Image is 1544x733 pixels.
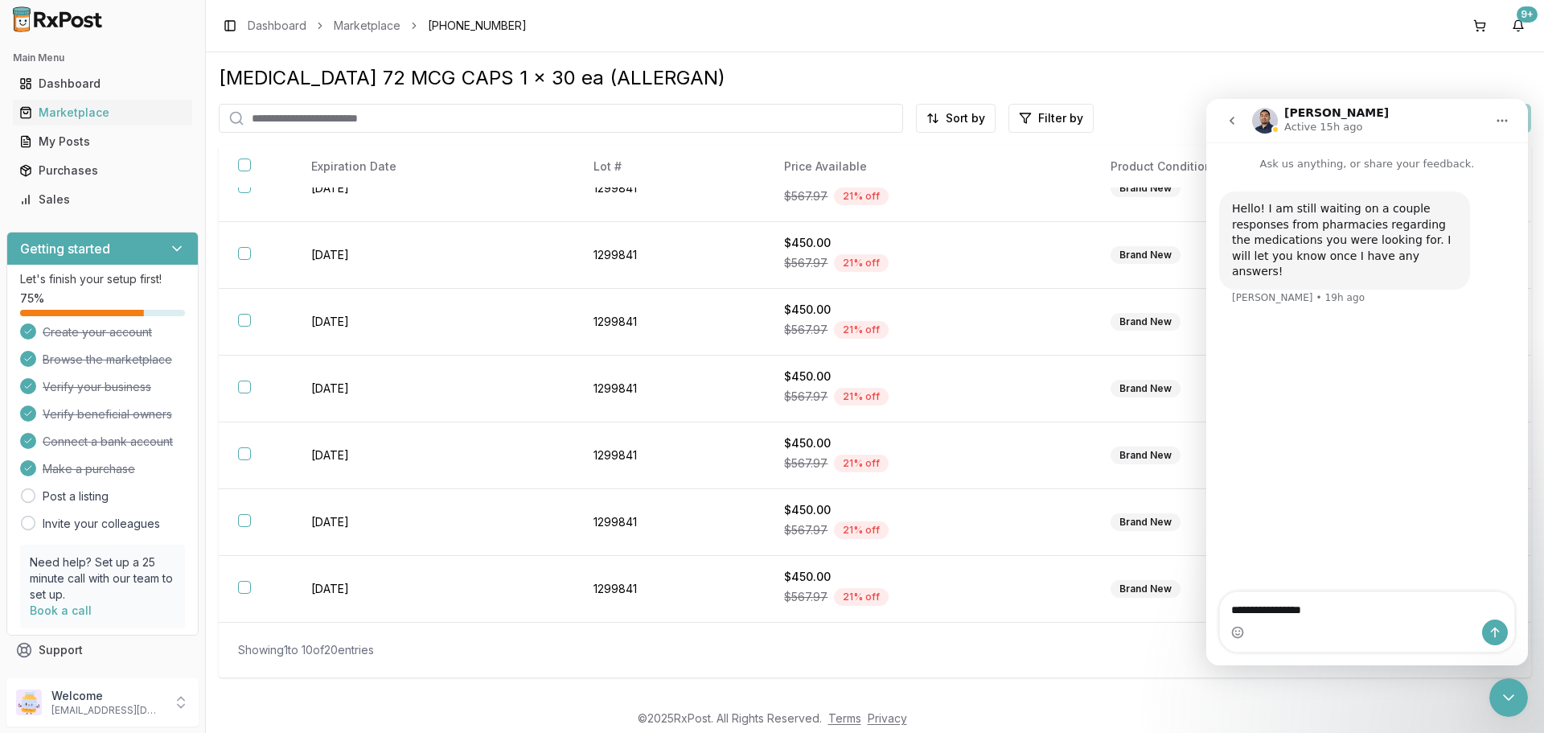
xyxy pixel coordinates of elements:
img: RxPost Logo [6,6,109,32]
div: $450.00 [784,302,1072,318]
div: Showing 1 to 10 of 20 entries [238,642,374,658]
span: Filter by [1038,110,1083,126]
a: Marketplace [334,18,400,34]
th: Price Available [765,146,1091,188]
span: Feedback [39,671,93,687]
button: Sales [6,187,199,212]
a: Post a listing [43,488,109,504]
td: 1299841 [574,155,765,222]
div: Brand New [1111,246,1181,264]
td: [DATE] [292,356,574,422]
td: 1299841 [574,222,765,289]
span: 75 % [20,290,44,307]
span: Make a purchase [43,461,135,477]
td: [DATE] [292,556,574,623]
span: Browse the marketplace [43,352,172,368]
td: [DATE] [292,422,574,489]
a: Dashboard [248,18,306,34]
div: 9+ [1517,6,1538,23]
h3: Getting started [20,239,110,258]
div: Brand New [1111,513,1181,531]
button: Sort by [916,104,996,133]
div: 21 % off [834,254,889,272]
div: [MEDICAL_DATA] 72 MCG CAPS 1 x 30 ea (ALLERGAN) [219,65,1531,91]
td: 1299841 [574,356,765,422]
div: 21 % off [834,455,889,472]
div: $450.00 [784,235,1072,251]
div: $450.00 [784,435,1072,451]
div: $450.00 [784,369,1072,385]
span: $567.97 [784,455,827,472]
button: 9+ [1505,13,1531,39]
td: [DATE] [292,222,574,289]
span: [PHONE_NUMBER] [428,18,527,34]
span: Create your account [43,324,152,340]
div: 21 % off [834,588,889,606]
iframe: Intercom live chat [1489,678,1528,717]
div: Purchases [19,163,186,179]
td: 1299841 [574,556,765,623]
button: Support [6,636,199,665]
div: $450.00 [784,569,1072,585]
a: Purchases [13,156,192,185]
th: Lot # [574,146,765,188]
td: 1299841 [574,422,765,489]
div: 21 % off [834,321,889,339]
td: [DATE] [292,489,574,556]
span: Verify your business [43,379,151,395]
div: Marketplace [19,105,186,121]
button: Marketplace [6,100,199,126]
button: Feedback [6,665,199,694]
button: Dashboard [6,71,199,97]
th: Product Condition [1091,146,1411,188]
div: 21 % off [834,187,889,205]
button: Filter by [1008,104,1094,133]
span: $567.97 [784,255,827,271]
a: Terms [828,711,861,725]
span: Sort by [946,110,985,126]
span: $567.97 [784,522,827,538]
span: Connect a bank account [43,434,173,450]
div: Dashboard [19,76,186,92]
img: User avatar [16,690,42,715]
span: $567.97 [784,188,827,204]
h2: Main Menu [13,51,192,64]
a: Dashboard [13,69,192,98]
div: Sales [19,191,186,208]
p: [EMAIL_ADDRESS][DOMAIN_NAME] [51,704,163,717]
span: $567.97 [784,589,827,605]
td: [DATE] [292,155,574,222]
div: $450.00 [784,502,1072,518]
a: Book a call [30,603,92,617]
a: Invite your colleagues [43,516,160,532]
a: My Posts [13,127,192,156]
div: My Posts [19,134,186,150]
div: Brand New [1111,447,1181,464]
span: Verify beneficial owners [43,406,172,422]
button: Purchases [6,158,199,183]
p: Need help? Set up a 25 minute call with our team to set up. [30,554,175,603]
div: Brand New [1111,179,1181,197]
a: Sales [13,185,192,214]
p: Welcome [51,688,163,704]
iframe: Intercom live chat [1206,99,1528,665]
p: Let's finish your setup first! [20,271,185,287]
div: 21 % off [834,388,889,406]
a: Marketplace [13,98,192,127]
nav: breadcrumb [248,18,527,34]
button: My Posts [6,129,199,154]
div: Brand New [1111,313,1181,331]
div: 21 % off [834,521,889,539]
td: 1299841 [574,289,765,356]
td: [DATE] [292,289,574,356]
